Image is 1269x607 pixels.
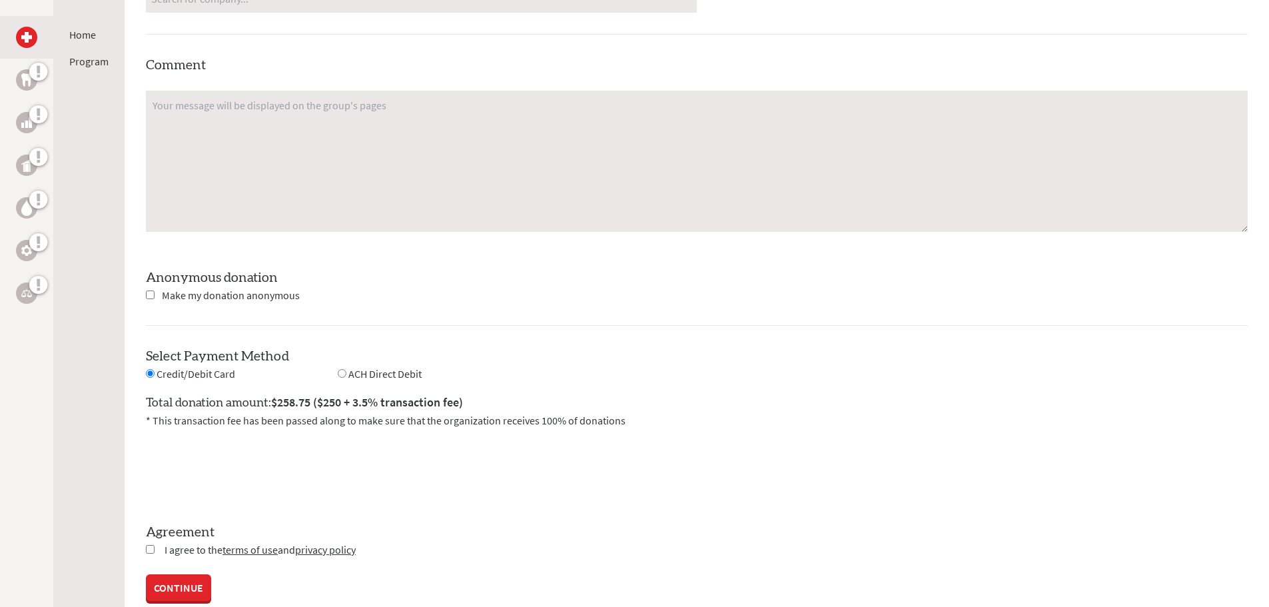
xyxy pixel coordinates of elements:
span: Make my donation anonymous [162,289,300,302]
p: * This transaction fee has been passed along to make sure that the organization receives 100% of ... [146,412,1248,428]
a: Engineering [16,240,37,261]
a: Public Health [16,155,37,176]
img: Legal Empowerment [21,289,32,297]
span: Credit/Debit Card [157,367,235,380]
label: Comment [146,59,206,72]
img: Business [21,117,32,128]
span: I agree to the and [165,543,356,556]
img: Engineering [21,245,32,256]
img: Dental [21,73,32,86]
label: Total donation amount: [146,393,463,412]
li: Program [69,53,109,69]
a: privacy policy [295,543,356,556]
a: CONTINUE [146,574,211,601]
span: $258.75 ($250 + 3.5% transaction fee) [271,394,463,410]
a: Water [16,197,37,219]
label: Anonymous donation [146,271,278,285]
img: Public Health [21,159,32,172]
a: Legal Empowerment [16,283,37,304]
a: Dental [16,69,37,91]
a: Medical [16,27,37,48]
li: Home [69,27,109,43]
label: Select Payment Method [146,350,289,363]
a: Program [69,55,109,68]
label: Agreement [146,523,1248,542]
a: Home [69,28,96,41]
a: terms of use [222,543,278,556]
img: Medical [21,32,32,43]
img: Water [21,200,32,215]
a: Business [16,112,37,133]
span: ACH Direct Debit [348,367,422,380]
iframe: reCAPTCHA [146,444,348,496]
